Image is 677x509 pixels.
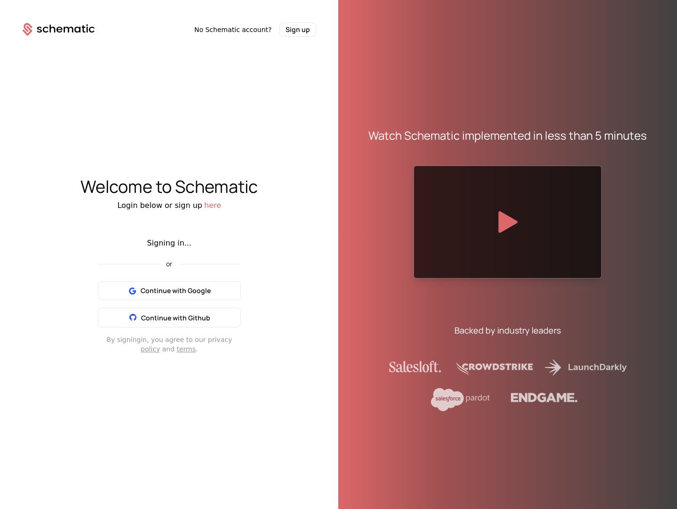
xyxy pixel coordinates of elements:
button: Continue with Google [98,281,241,300]
button: Sign up [279,23,316,37]
span: Continue with Github [141,313,210,322]
span: Continue with Google [141,286,211,295]
span: No Schematic account? [194,25,272,34]
div: Backed by industry leaders [454,324,561,337]
div: Signing in... [98,238,241,249]
span: or [159,261,180,267]
a: policy [141,345,160,353]
div: By signing in , you agree to our privacy and . [98,335,241,354]
a: terms [176,345,196,353]
div: Watch Schematic implemented in less than 5 minutes [368,128,647,143]
button: Continue with Github [98,308,241,327]
button: here [204,200,221,211]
